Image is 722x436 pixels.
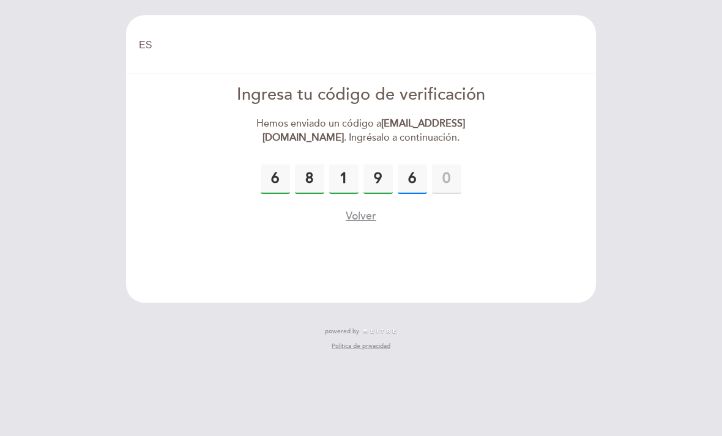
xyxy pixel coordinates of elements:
[262,117,466,144] strong: [EMAIL_ADDRESS][DOMAIN_NAME]
[329,164,359,194] input: 0
[363,164,393,194] input: 0
[261,164,290,194] input: 0
[295,164,324,194] input: 0
[332,342,390,350] a: Política de privacidad
[362,328,397,334] img: MEITRE
[325,327,397,336] a: powered by
[325,327,359,336] span: powered by
[221,117,502,145] div: Hemos enviado un código a . Ingrésalo a continuación.
[398,164,427,194] input: 0
[346,209,376,224] button: Volver
[221,83,502,107] div: Ingresa tu código de verificación
[432,164,461,194] input: 0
